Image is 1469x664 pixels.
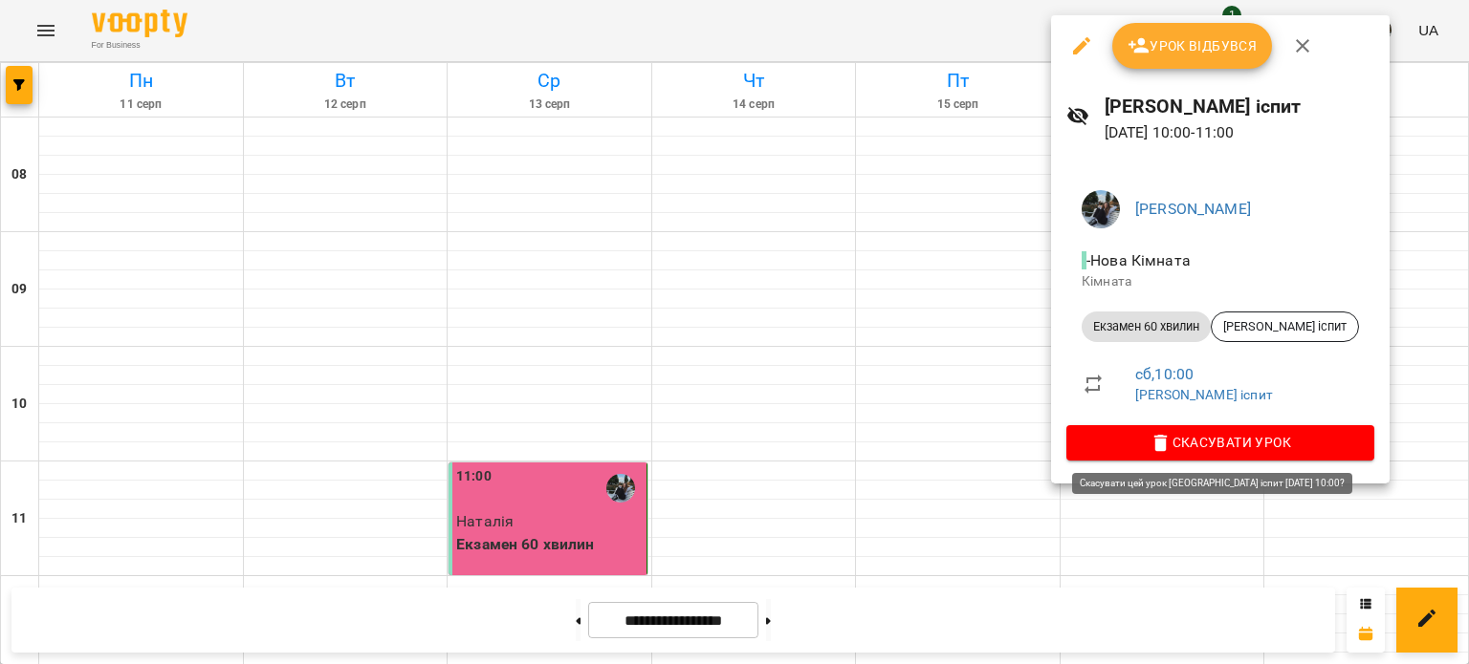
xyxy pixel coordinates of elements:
span: Скасувати Урок [1082,431,1359,454]
button: Скасувати Урок [1066,425,1374,460]
span: Екзамен 60 хвилин [1082,318,1211,335]
button: Урок відбувся [1112,23,1273,69]
p: Кімната [1082,272,1359,291]
span: [PERSON_NAME] іспит [1212,318,1358,335]
img: d1ca6e31f3b678dcc71b8e9e9a6b0324.jpeg [1082,190,1120,228]
a: [PERSON_NAME] іспит [1135,387,1273,402]
span: - Нова Кімната [1082,251,1195,269]
a: [PERSON_NAME] [1135,200,1251,218]
div: [PERSON_NAME] іспит [1211,311,1359,342]
p: [DATE] 10:00 - 11:00 [1105,121,1374,144]
span: Урок відбувся [1128,34,1258,57]
h6: [PERSON_NAME] іспит [1105,92,1374,121]
a: сб , 10:00 [1135,365,1194,383]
